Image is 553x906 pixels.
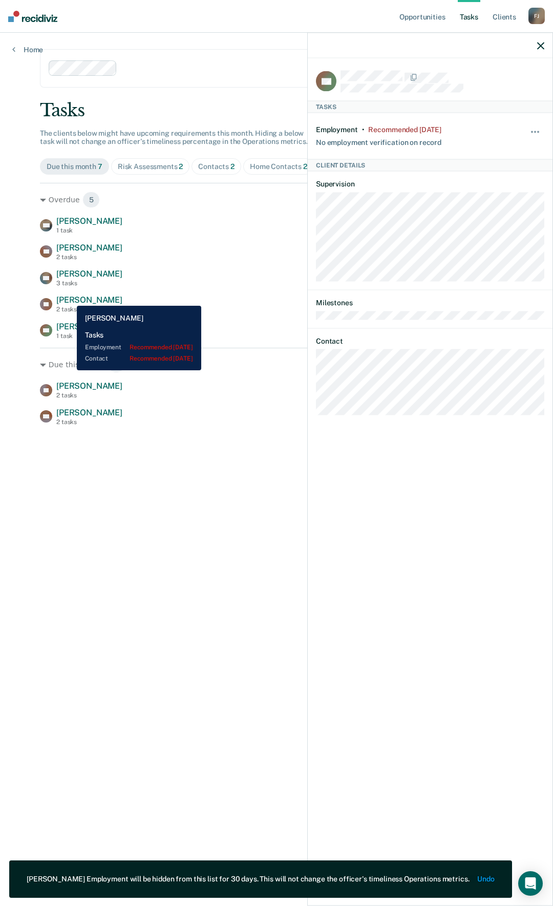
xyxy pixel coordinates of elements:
div: 2 tasks [56,254,122,261]
span: [PERSON_NAME] [56,322,122,331]
span: 2 [230,162,235,171]
span: [PERSON_NAME] [56,381,122,391]
span: The clients below might have upcoming requirements this month. Hiding a below task will not chang... [40,129,308,146]
div: 2 tasks [56,418,122,426]
dt: Supervision [316,179,544,188]
div: 2 tasks [56,306,122,313]
div: 1 task [56,332,122,340]
div: Tasks [40,100,513,121]
div: Recommended 4 months ago [368,125,441,134]
span: 7 [98,162,102,171]
div: Client Details [308,159,552,171]
div: 1 task [56,227,122,234]
span: 2 [179,162,183,171]
div: Tasks [308,100,552,113]
div: No employment verification on record [316,134,441,146]
a: Home [12,45,43,54]
span: [PERSON_NAME] [56,295,122,305]
span: [PERSON_NAME] [56,216,122,226]
div: Contacts [198,162,235,171]
span: [PERSON_NAME] [56,269,122,279]
div: • [362,125,365,134]
div: Risk Assessments [118,162,183,171]
div: Employment [316,125,358,134]
button: Undo [478,875,495,883]
span: 2 [303,162,307,171]
dt: Milestones [316,299,544,307]
span: [PERSON_NAME] [56,243,122,252]
div: 3 tasks [56,280,122,287]
div: F J [528,8,545,24]
span: 2 [108,356,125,373]
div: [PERSON_NAME] Employment will be hidden from this list for 30 days. This will not change the offi... [27,875,469,883]
div: 2 tasks [56,392,122,399]
div: Overdue [40,192,513,208]
span: [PERSON_NAME] [56,408,122,417]
span: 5 [82,192,100,208]
div: Open Intercom Messenger [518,871,543,896]
img: Recidiviz [8,11,57,22]
div: Home Contacts [250,162,307,171]
div: Due this month [40,356,513,373]
dt: Contact [316,336,544,345]
div: Due this month [47,162,102,171]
